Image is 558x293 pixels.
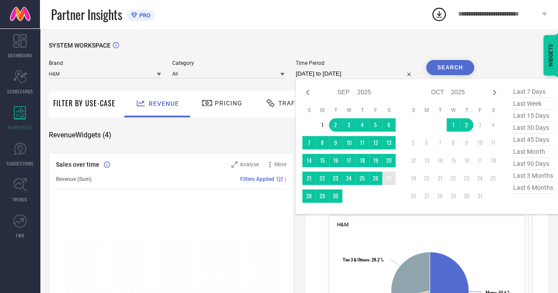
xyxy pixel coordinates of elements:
[172,60,285,66] span: Category
[329,189,342,203] td: Tue Sep 30 2025
[316,154,329,167] td: Mon Sep 15 2025
[240,161,259,168] span: Analyse
[316,189,329,203] td: Mon Sep 29 2025
[12,196,28,203] span: TRENDS
[302,154,316,167] td: Sun Sep 14 2025
[49,60,161,66] span: Brand
[316,118,329,132] td: Mon Sep 01 2025
[433,172,447,185] td: Tue Oct 21 2025
[56,161,99,168] span: Sales over time
[296,60,415,66] span: Time Period
[342,107,356,114] th: Wednesday
[356,154,369,167] td: Thu Sep 18 2025
[433,107,447,114] th: Tuesday
[343,257,384,262] text: : 28.2 %
[460,118,473,132] td: Thu Oct 02 2025
[460,189,473,203] td: Thu Oct 30 2025
[433,189,447,203] td: Tue Oct 28 2025
[329,107,342,114] th: Tuesday
[16,232,24,239] span: FWD
[382,107,396,114] th: Saturday
[369,118,382,132] td: Fri Sep 05 2025
[342,154,356,167] td: Wed Sep 17 2025
[511,170,555,182] span: last 3 months
[511,122,555,134] span: last 30 days
[433,154,447,167] td: Tue Oct 14 2025
[433,136,447,149] td: Tue Oct 07 2025
[487,107,500,114] th: Saturday
[511,134,555,146] span: last 45 days
[56,176,91,182] span: Revenue (Sum)
[343,257,369,262] tspan: Tier 3 & Others
[278,100,306,107] span: Traffic
[302,107,316,114] th: Sunday
[342,172,356,185] td: Wed Sep 24 2025
[302,136,316,149] td: Sun Sep 07 2025
[382,172,396,185] td: Sat Sep 27 2025
[49,42,111,49] span: SYSTEM WORKSPACE
[49,131,111,140] span: Revenue Widgets ( 4 )
[447,189,460,203] td: Wed Oct 29 2025
[420,107,433,114] th: Monday
[382,118,396,132] td: Sat Sep 06 2025
[473,172,487,185] td: Fri Oct 24 2025
[302,189,316,203] td: Sun Sep 28 2025
[337,221,348,228] span: H&M
[51,5,122,24] span: Partner Insights
[356,136,369,149] td: Thu Sep 11 2025
[426,60,474,75] button: Search
[382,136,396,149] td: Sat Sep 13 2025
[473,118,487,132] td: Fri Oct 03 2025
[7,160,34,167] span: SUGGESTIONS
[473,154,487,167] td: Fri Oct 17 2025
[511,146,555,158] span: last month
[447,154,460,167] td: Wed Oct 15 2025
[382,154,396,167] td: Sat Sep 20 2025
[473,136,487,149] td: Fri Oct 10 2025
[316,107,329,114] th: Monday
[420,154,433,167] td: Mon Oct 13 2025
[149,100,179,107] span: Revenue
[420,189,433,203] td: Mon Oct 27 2025
[8,52,32,59] span: DASHBOARD
[369,136,382,149] td: Fri Sep 12 2025
[407,172,420,185] td: Sun Oct 19 2025
[342,136,356,149] td: Wed Sep 10 2025
[274,161,286,168] span: More
[316,136,329,149] td: Mon Sep 08 2025
[511,158,555,170] span: last 90 days
[356,107,369,114] th: Thursday
[487,136,500,149] td: Sat Oct 11 2025
[487,172,500,185] td: Sat Oct 25 2025
[460,154,473,167] td: Thu Oct 16 2025
[369,154,382,167] td: Fri Sep 19 2025
[342,118,356,132] td: Wed Sep 03 2025
[407,107,420,114] th: Sunday
[447,136,460,149] td: Wed Oct 08 2025
[316,172,329,185] td: Mon Sep 22 2025
[447,118,460,132] td: Wed Oct 01 2025
[7,88,33,95] span: SCORECARDS
[511,86,555,98] span: last 7 days
[511,110,555,122] span: last 15 days
[8,124,32,131] span: WORKSPACE
[420,172,433,185] td: Mon Oct 20 2025
[329,136,342,149] td: Tue Sep 09 2025
[329,172,342,185] td: Tue Sep 23 2025
[137,12,150,19] span: PRO
[487,154,500,167] td: Sat Oct 18 2025
[302,87,313,98] div: Previous month
[329,118,342,132] td: Tue Sep 02 2025
[473,189,487,203] td: Fri Oct 31 2025
[240,176,274,182] span: Filters Applied
[356,118,369,132] td: Thu Sep 04 2025
[447,172,460,185] td: Wed Oct 22 2025
[447,107,460,114] th: Wednesday
[473,107,487,114] th: Friday
[511,98,555,110] span: last week
[431,6,447,22] div: Open download list
[231,161,237,168] svg: Zoom
[460,172,473,185] td: Thu Oct 23 2025
[296,68,415,79] input: Select time period
[407,136,420,149] td: Sun Oct 05 2025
